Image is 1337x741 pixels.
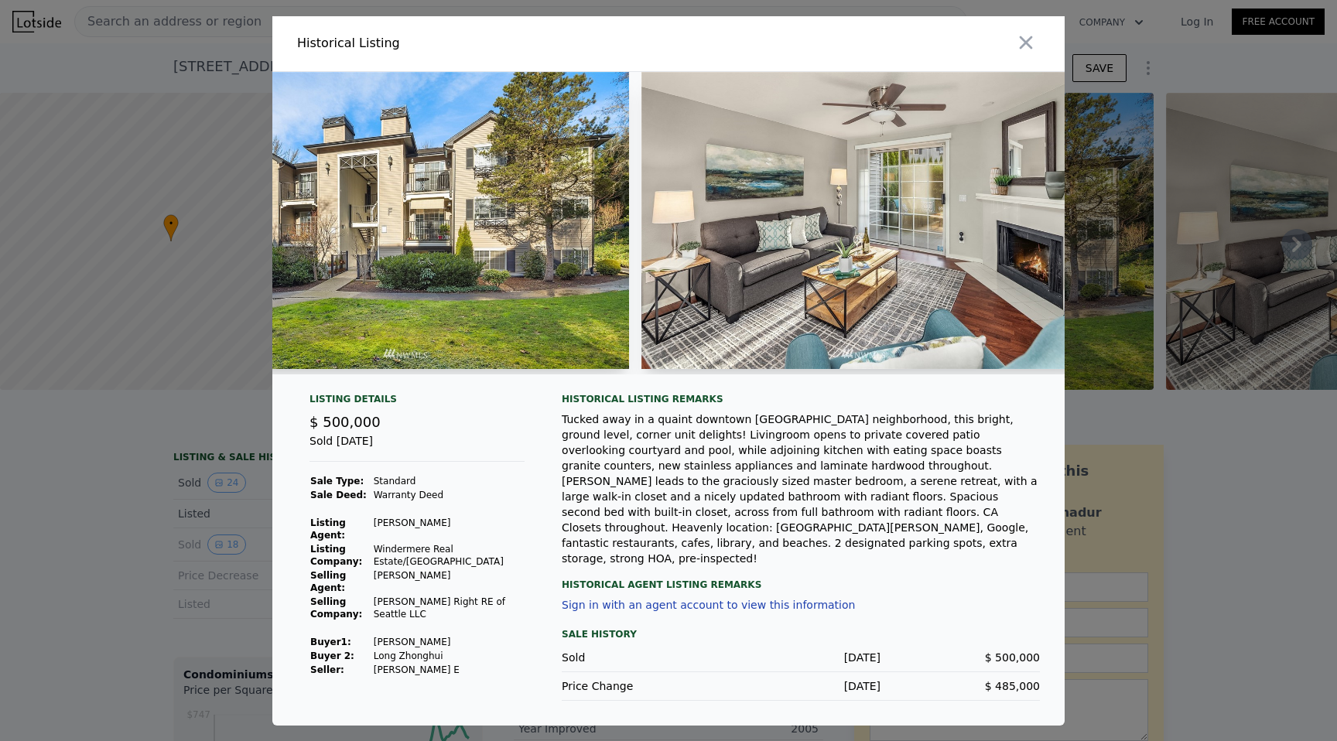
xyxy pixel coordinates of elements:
strong: Sale Type: [310,476,364,487]
div: Sale History [562,625,1040,644]
td: [PERSON_NAME] Right RE of Seattle LLC [373,595,525,621]
strong: Buyer 2: [310,651,354,661]
td: Windermere Real Estate/[GEOGRAPHIC_DATA] [373,542,525,569]
div: Historical Listing [297,34,662,53]
img: Property Img [641,72,1087,369]
strong: Listing Agent: [310,517,346,541]
td: [PERSON_NAME] E [373,663,525,677]
td: Standard [373,474,525,488]
div: Tucked away in a quaint downtown [GEOGRAPHIC_DATA] neighborhood, this bright, ground level, corne... [562,411,1040,566]
td: [PERSON_NAME] [373,516,525,542]
span: $ 500,000 [985,651,1040,664]
span: $ 500,000 [309,414,381,430]
strong: Sale Deed: [310,490,367,500]
td: Warranty Deed [373,488,525,502]
button: Sign in with an agent account to view this information [562,599,855,611]
div: Price Change [562,678,721,694]
div: Historical Listing remarks [562,393,1040,405]
div: [DATE] [721,678,881,694]
strong: Listing Company: [310,544,362,567]
strong: Seller : [310,664,344,675]
div: Historical Agent Listing Remarks [562,566,1040,591]
td: [PERSON_NAME] [373,569,525,595]
td: [PERSON_NAME] [373,635,525,649]
div: [DATE] [721,650,881,665]
td: Long Zhonghui [373,649,525,663]
div: Listing Details [309,393,525,411]
img: Property Img [183,72,629,369]
div: Sold [DATE] [309,433,525,462]
div: Sold [562,650,721,665]
strong: Selling Company: [310,596,362,620]
span: $ 485,000 [985,680,1040,692]
strong: Buyer 1 : [310,637,351,647]
strong: Selling Agent: [310,570,346,593]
